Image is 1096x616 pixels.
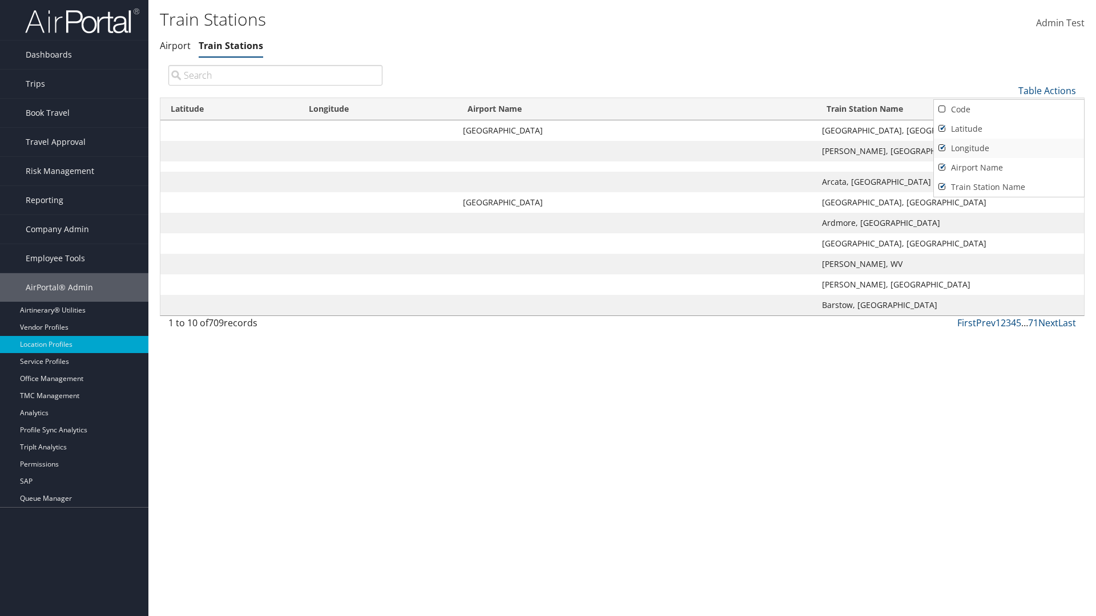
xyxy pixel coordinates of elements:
a: Airport Name [934,158,1084,177]
span: Trips [26,70,45,98]
span: Travel Approval [26,128,86,156]
span: Book Travel [26,99,70,127]
span: Dashboards [26,40,72,69]
a: Train Station Name [934,177,1084,197]
span: Employee Tools [26,244,85,273]
span: Reporting [26,186,63,214]
a: Longitude [934,139,1084,158]
img: airportal-logo.png [25,7,139,34]
span: Company Admin [26,215,89,244]
a: Code [934,100,1084,119]
span: AirPortal® Admin [26,273,93,302]
a: Latitude [934,119,1084,139]
span: Risk Management [26,157,94,185]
